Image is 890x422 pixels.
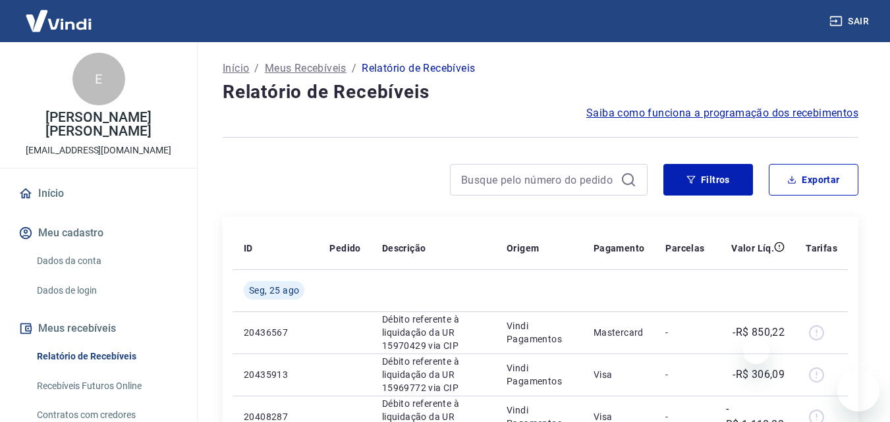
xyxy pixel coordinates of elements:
[594,326,645,339] p: Mastercard
[733,325,785,340] p: -R$ 850,22
[26,144,171,157] p: [EMAIL_ADDRESS][DOMAIN_NAME]
[32,343,181,370] a: Relatório de Recebíveis
[382,355,486,394] p: Débito referente à liquidação da UR 15969772 via CIP
[382,242,426,255] p: Descrição
[665,368,704,381] p: -
[223,79,858,105] h4: Relatório de Recebíveis
[72,53,125,105] div: E
[586,105,858,121] a: Saiba como funciona a programação dos recebimentos
[827,9,874,34] button: Sair
[265,61,347,76] a: Meus Recebíveis
[837,369,879,411] iframe: Botão para abrir a janela de mensagens
[329,242,360,255] p: Pedido
[663,164,753,196] button: Filtros
[733,367,785,382] p: -R$ 306,09
[32,248,181,275] a: Dados da conta
[769,164,858,196] button: Exportar
[594,368,645,381] p: Visa
[16,179,181,208] a: Início
[244,326,308,339] p: 20436567
[244,242,253,255] p: ID
[254,61,259,76] p: /
[731,242,774,255] p: Valor Líq.
[16,1,101,41] img: Vindi
[806,242,837,255] p: Tarifas
[16,219,181,248] button: Meu cadastro
[594,242,645,255] p: Pagamento
[461,170,615,190] input: Busque pelo número do pedido
[665,242,704,255] p: Parcelas
[16,314,181,343] button: Meus recebíveis
[223,61,249,76] a: Início
[244,368,308,381] p: 20435913
[249,284,299,297] span: Seg, 25 ago
[11,111,186,138] p: [PERSON_NAME] [PERSON_NAME]
[352,61,356,76] p: /
[32,277,181,304] a: Dados de login
[743,338,769,364] iframe: Fechar mensagem
[507,242,539,255] p: Origem
[382,313,486,352] p: Débito referente à liquidação da UR 15970429 via CIP
[32,373,181,400] a: Recebíveis Futuros Online
[507,319,572,346] p: Vindi Pagamentos
[507,361,572,388] p: Vindi Pagamentos
[665,326,704,339] p: -
[362,61,475,76] p: Relatório de Recebíveis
